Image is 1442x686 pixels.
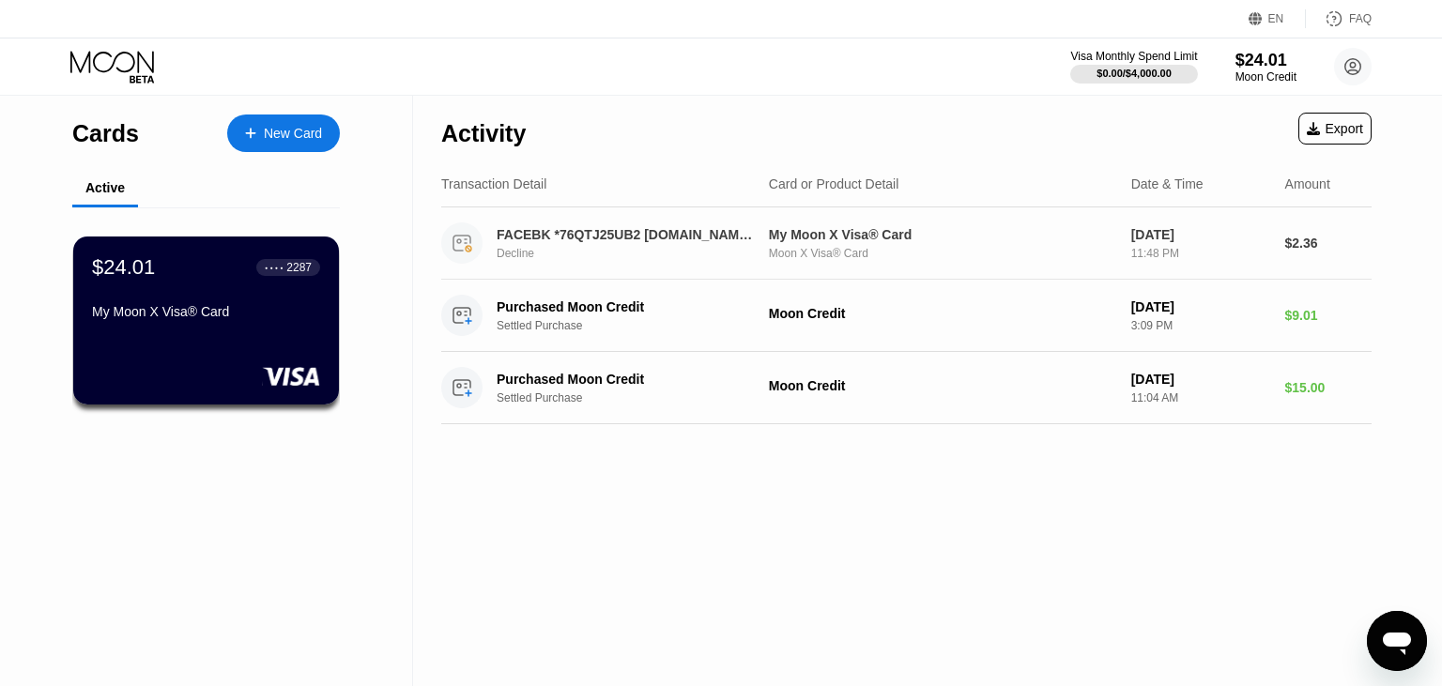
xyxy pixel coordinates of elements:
div: My Moon X Visa® Card [769,227,1116,242]
div: [DATE] [1131,227,1270,242]
div: $9.01 [1285,308,1372,323]
div: Purchased Moon CreditSettled PurchaseMoon Credit[DATE]3:09 PM$9.01 [441,280,1372,352]
div: $24.01Moon Credit [1235,51,1296,84]
div: [DATE] [1131,299,1270,314]
div: Visa Monthly Spend Limit [1070,50,1197,63]
div: Purchased Moon Credit [497,372,759,387]
div: 3:09 PM [1131,319,1270,332]
div: Active [85,180,125,195]
div: Moon Credit [769,378,1116,393]
div: Date & Time [1131,176,1204,191]
div: FACEBK *76QTJ25UB2 [DOMAIN_NAME][URL] IE [497,227,759,242]
div: Settled Purchase [497,319,778,332]
iframe: Button to launch messaging window [1367,611,1427,671]
div: $0.00 / $4,000.00 [1097,68,1172,79]
div: EN [1268,12,1284,25]
div: FAQ [1306,9,1372,28]
div: $15.00 [1285,380,1372,395]
div: FAQ [1349,12,1372,25]
div: Export [1307,121,1363,136]
div: 11:48 PM [1131,247,1270,260]
div: EN [1249,9,1306,28]
div: $24.01 [1235,51,1296,70]
div: ● ● ● ● [265,265,284,270]
div: Export [1298,113,1372,145]
div: Cards [72,120,139,147]
div: $24.01 [92,255,155,280]
div: My Moon X Visa® Card [92,304,320,319]
div: Moon Credit [769,306,1116,321]
div: Card or Product Detail [769,176,899,191]
div: Purchased Moon Credit [497,299,759,314]
div: $2.36 [1285,236,1372,251]
div: Purchased Moon CreditSettled PurchaseMoon Credit[DATE]11:04 AM$15.00 [441,352,1372,424]
div: Settled Purchase [497,391,778,404]
div: 11:04 AM [1131,391,1270,404]
div: Visa Monthly Spend Limit$0.00/$4,000.00 [1070,50,1197,84]
div: Moon Credit [1235,70,1296,84]
div: New Card [227,114,340,152]
div: Decline [497,247,778,260]
div: Transaction Detail [441,176,546,191]
div: New Card [264,126,322,142]
div: 2287 [286,261,312,274]
div: $24.01● ● ● ●2287My Moon X Visa® Card [73,236,339,404]
div: Activity [441,120,526,147]
div: Amount [1285,176,1330,191]
div: Moon X Visa® Card [769,247,1116,260]
div: [DATE] [1131,372,1270,387]
div: FACEBK *76QTJ25UB2 [DOMAIN_NAME][URL] IEDeclineMy Moon X Visa® CardMoon X Visa® Card[DATE]11:48 P... [441,207,1372,280]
